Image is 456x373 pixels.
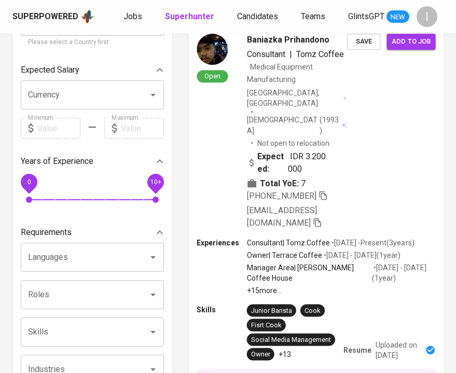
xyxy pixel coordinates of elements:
[392,35,430,47] span: Add to job
[322,250,400,260] p: • [DATE] - [DATE] ( 1 year )
[251,320,282,330] div: Fisrt Cook
[386,33,435,49] button: Add to job
[21,222,164,243] div: Requirements
[247,115,348,135] div: (1993)
[347,33,380,49] button: Save
[200,72,225,80] span: Open
[330,238,414,248] p: • [DATE] - Present ( 3 years )
[197,33,228,64] img: d886be5ba14fe9f6ebf19acdd7fcf999.jpeg
[21,226,72,239] p: Requirements
[251,335,331,344] div: Social Media Management
[247,88,348,108] div: [GEOGRAPHIC_DATA], [GEOGRAPHIC_DATA]
[27,178,31,186] span: 0
[247,63,313,84] span: Medical Equipment Manufacturing
[343,344,371,355] p: Resume
[21,60,164,80] div: Expected Salary
[247,263,372,283] p: Manager Area | [PERSON_NAME] Coffee House
[123,11,142,21] span: Jobs
[301,177,306,189] span: 7
[247,205,317,228] span: [EMAIL_ADDRESS][DOMAIN_NAME]
[348,11,384,21] span: GlintsGPT
[146,88,160,102] button: Open
[21,155,93,168] p: Years of Experience
[296,49,344,59] span: Tomz Coffee
[251,349,270,359] div: Owner
[247,49,285,59] span: Consultant
[80,9,94,24] img: app logo
[376,339,421,360] p: Uploaded on [DATE]
[247,33,329,46] span: Baniazka Prihandono
[289,48,292,61] span: |
[146,325,160,339] button: Open
[247,238,330,248] p: Consultant | Tomz Coffee
[247,250,322,260] p: Owner | Terrace Coffee
[197,304,246,314] p: Skills
[12,9,94,24] a: Superpoweredapp logo
[165,10,216,23] a: Superhunter
[257,150,288,175] b: Expected:
[123,10,144,23] a: Jobs
[247,190,316,200] span: [PHONE_NUMBER]
[121,118,164,139] input: Value
[348,10,409,23] a: GlintsGPT NEW
[146,250,160,265] button: Open
[37,118,80,139] input: Value
[301,11,325,21] span: Teams
[237,10,280,23] a: Candidates
[417,6,437,27] div: I
[150,178,161,186] span: 10+
[279,349,291,359] p: +13
[305,306,321,315] div: Cook
[247,150,330,175] div: IDR 3.200.000
[146,287,160,302] button: Open
[301,10,327,23] a: Teams
[165,11,214,21] b: Superhunter
[28,37,157,48] p: Please select a Country first
[372,263,436,283] p: • [DATE] - [DATE] ( 1 year )
[247,115,320,135] span: [DEMOGRAPHIC_DATA]
[197,238,246,248] p: Experiences
[237,11,278,21] span: Candidates
[260,177,299,189] b: Total YoE:
[251,306,292,315] div: Junior Barista
[21,151,164,172] div: Years of Experience
[257,137,329,148] p: Not open to relocation
[21,64,79,76] p: Expected Salary
[12,11,78,23] div: Superpowered
[386,12,409,22] span: NEW
[352,35,375,47] span: Save
[247,285,436,296] p: +15 more ...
